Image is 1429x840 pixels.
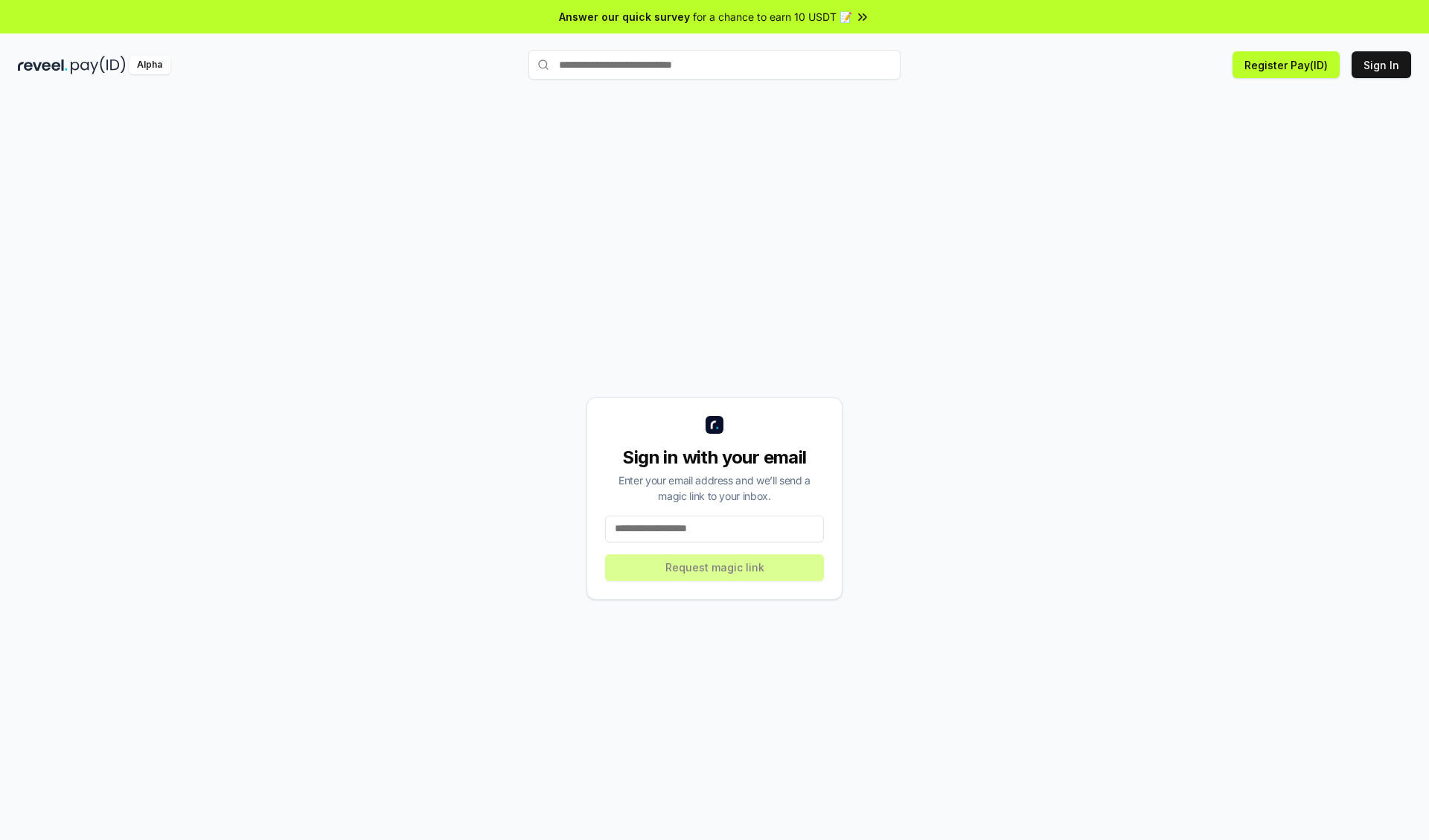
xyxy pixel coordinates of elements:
div: Sign in with your email [605,446,824,469]
img: pay_id [71,56,126,74]
button: Sign In [1352,51,1411,78]
span: for a chance to earn 10 USDT 📝 [693,9,852,25]
span: Answer our quick survey [559,9,690,25]
img: logo_small [706,416,723,434]
img: reveel_dark [18,56,68,74]
div: Enter your email address and we’ll send a magic link to your inbox. [605,472,824,504]
button: Register Pay(ID) [1233,51,1340,78]
div: Alpha [129,56,170,74]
